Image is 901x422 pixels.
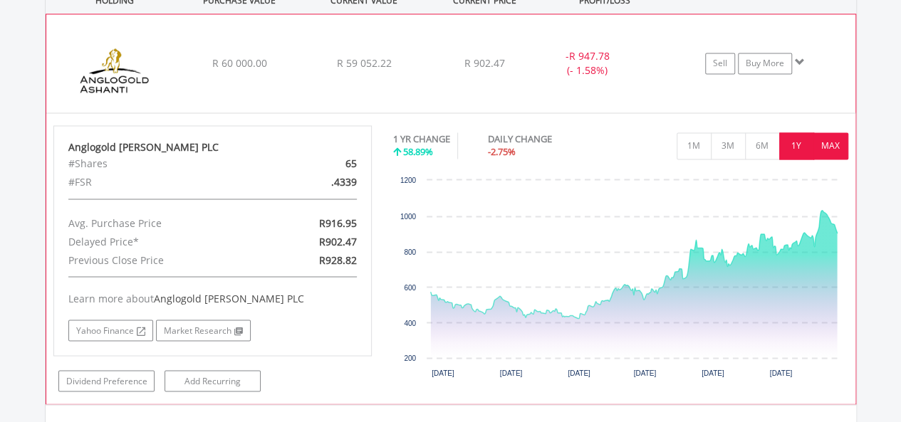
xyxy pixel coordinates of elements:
div: Delayed Price* [58,232,264,250]
span: R 902.47 [464,56,505,70]
div: Previous Close Price [58,250,264,269]
span: 58.89% [403,145,433,158]
button: MAX [813,132,848,159]
span: R 947.78 [568,49,609,63]
div: 1 YR CHANGE [393,132,450,146]
text: [DATE] [568,369,590,376]
div: .4339 [264,173,368,191]
div: Avg. Purchase Price [58,213,264,232]
div: Learn more about [68,291,358,305]
span: -2.75% [488,145,516,158]
span: R928.82 [319,253,357,266]
a: Market Research [156,320,251,341]
text: 600 [404,283,416,291]
text: 1200 [400,176,417,184]
div: Anglogold [PERSON_NAME] PLC [68,140,358,154]
a: Dividend Preference [58,370,155,391]
a: Add Recurring [165,370,261,391]
div: #FSR [58,173,264,191]
span: R 60 000.00 [212,56,266,70]
span: R916.95 [319,216,357,229]
button: 1Y [779,132,814,159]
text: [DATE] [634,369,657,376]
text: [DATE] [432,369,454,376]
button: 6M [745,132,780,159]
button: 3M [711,132,746,159]
div: 65 [264,154,368,173]
text: [DATE] [770,369,793,376]
svg: Interactive chart [393,173,848,386]
div: #Shares [58,154,264,173]
text: 800 [404,248,416,255]
a: Buy More [738,53,792,74]
div: DAILY CHANGE [488,132,602,146]
text: [DATE] [702,369,724,376]
text: [DATE] [500,369,523,376]
a: Yahoo Finance [68,320,153,341]
div: - (- 1.58%) [533,49,640,78]
text: 200 [404,354,416,362]
span: R902.47 [319,234,357,248]
text: 1000 [400,212,417,220]
a: Sell [705,53,735,74]
div: Chart. Highcharts interactive chart. [393,173,848,386]
img: EQU.ZA.ANG.png [53,32,176,109]
span: Anglogold [PERSON_NAME] PLC [154,291,304,305]
span: R 59 052.22 [336,56,391,70]
text: 400 [404,319,416,327]
button: 1M [677,132,712,159]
